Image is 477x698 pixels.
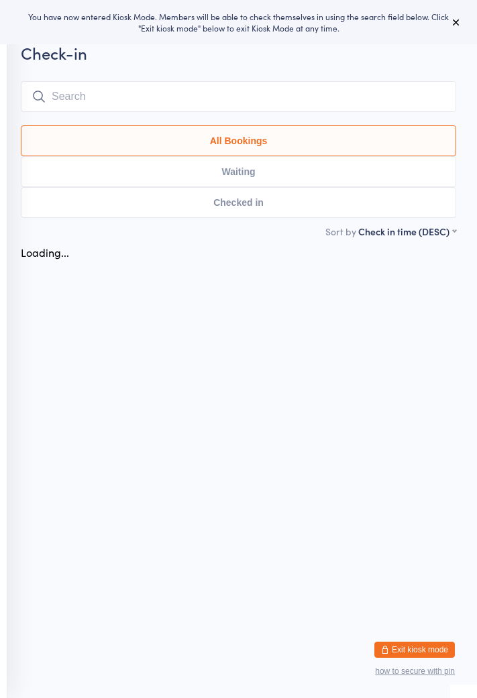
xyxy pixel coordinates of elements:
input: Search [21,81,456,112]
button: how to secure with pin [375,666,455,676]
div: You have now entered Kiosk Mode. Members will be able to check themselves in using the search fie... [21,11,456,34]
button: All Bookings [21,125,456,156]
button: Exit kiosk mode [374,642,455,658]
div: Check in time (DESC) [358,225,456,238]
label: Sort by [325,225,356,238]
button: Checked in [21,187,456,218]
h2: Check-in [21,42,456,64]
button: Waiting [21,156,456,187]
div: Loading... [21,245,69,259]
